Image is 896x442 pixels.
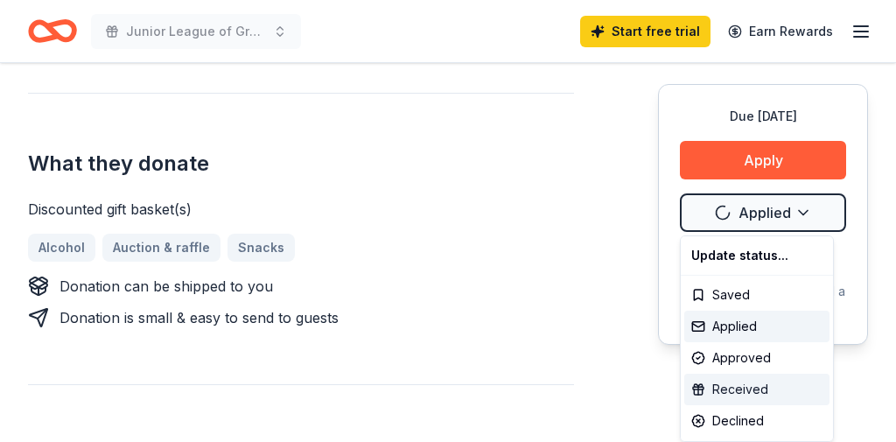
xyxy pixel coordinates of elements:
div: Received [684,374,829,405]
span: Junior League of Greater [PERSON_NAME] [DATE] Couture [126,21,266,42]
div: Approved [684,342,829,374]
div: Saved [684,279,829,311]
div: Update status... [684,240,829,271]
div: Declined [684,405,829,437]
div: Applied [684,311,829,342]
